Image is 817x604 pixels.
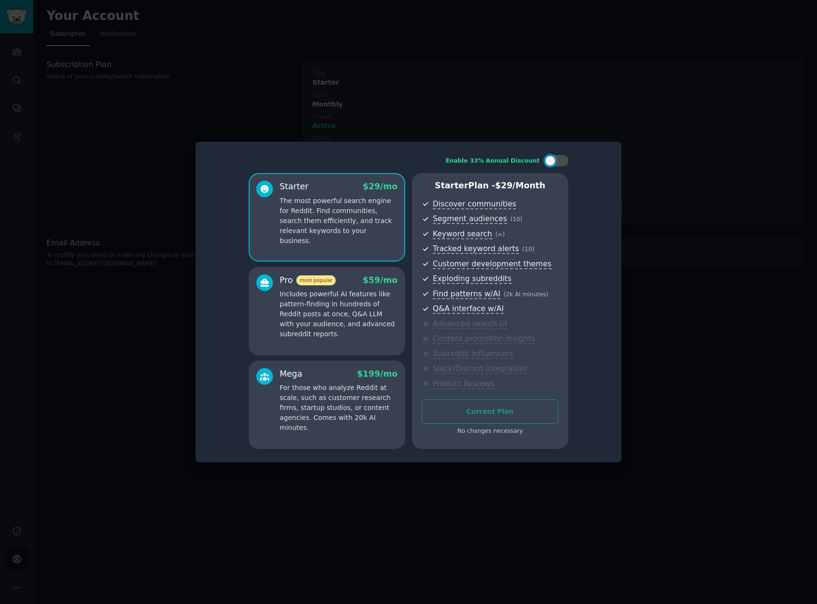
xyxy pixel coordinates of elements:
[446,157,540,166] div: Enable 33% Annual Discount
[280,181,309,193] div: Starter
[433,364,527,374] span: Slack/Discord integration
[433,304,504,314] span: Q&A interface w/AI
[496,231,505,238] span: ( ∞ )
[433,229,492,239] span: Keyword search
[433,334,535,344] span: Content promotion insights
[433,244,519,254] span: Tracked keyword alerts
[510,216,522,223] span: ( 10 )
[504,291,548,298] span: ( 2k AI minutes )
[433,274,511,284] span: Exploding subreddits
[495,181,545,190] span: $ 29 /month
[433,199,516,209] span: Discover communities
[433,349,513,359] span: Subreddit influencers
[433,319,507,329] span: Advanced search UI
[280,383,398,433] p: For those who analyze Reddit at scale, such as customer research firms, startup studios, or conte...
[280,196,398,246] p: The most powerful search engine for Reddit. Find communities, search them efficiently, and track ...
[422,427,558,436] div: No changes necessary
[433,214,507,224] span: Segment audiences
[433,379,494,389] span: Product Reviews
[433,289,500,299] span: Find patterns w/AI
[280,289,398,339] p: Includes powerful AI features like pattern-finding in hundreds of Reddit posts at once, Q&A LLM w...
[296,275,336,285] span: most popular
[422,180,558,192] p: Starter Plan -
[433,259,552,269] span: Customer development themes
[280,368,302,380] div: Mega
[363,275,398,285] span: $ 59 /mo
[522,246,534,253] span: ( 10 )
[357,369,398,379] span: $ 199 /mo
[363,182,398,191] span: $ 29 /mo
[280,274,336,286] div: Pro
